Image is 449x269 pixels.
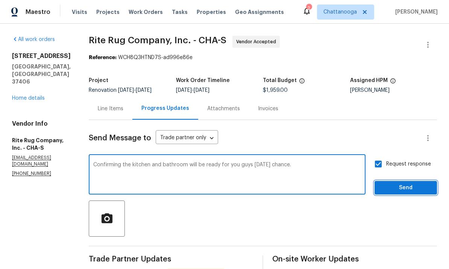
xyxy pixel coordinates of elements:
[72,8,87,16] span: Visits
[386,160,431,168] span: Request response
[12,155,51,167] chrome_annotation: [EMAIL_ADDRESS][DOMAIN_NAME]
[136,88,152,93] span: [DATE]
[381,183,431,193] span: Send
[323,8,357,16] span: Chattanooga
[89,55,117,60] b: Reference:
[197,8,226,16] span: Properties
[236,38,279,46] span: Vendor Accepted
[194,88,209,93] span: [DATE]
[299,78,305,88] span: The total cost of line items that have been proposed by Opendoor. This sum includes line items th...
[118,88,152,93] span: -
[89,54,437,61] div: WCH8Q3HTND7S-ad996e86e
[12,37,55,42] a: All work orders
[12,52,71,60] h2: [STREET_ADDRESS]
[263,88,288,93] span: $1,959.00
[263,78,297,83] h5: Total Budget
[93,162,361,188] textarea: Confirming the kitchen and bathroom will be ready for you guys [DATE] chance.
[12,63,71,85] h5: [GEOGRAPHIC_DATA], [GEOGRAPHIC_DATA] 37406
[89,88,152,93] span: Renovation
[272,255,437,263] span: On-site Worker Updates
[392,8,438,16] span: [PERSON_NAME]
[98,105,123,112] div: Line Items
[129,8,163,16] span: Work Orders
[89,78,108,83] h5: Project
[12,171,51,176] chrome_annotation: [PHONE_NUMBER]
[12,96,45,101] a: Home details
[12,137,71,152] h5: Rite Rug Company, Inc. - CHA-S
[89,36,226,45] span: Rite Rug Company, Inc. - CHA-S
[390,78,396,88] span: The hpm assigned to this work order.
[118,88,134,93] span: [DATE]
[306,5,311,12] div: 2
[375,181,437,195] button: Send
[89,134,151,142] span: Send Message to
[350,78,388,83] h5: Assigned HPM
[350,88,437,93] div: [PERSON_NAME]
[176,88,192,93] span: [DATE]
[258,105,278,112] div: Invoices
[96,8,120,16] span: Projects
[176,78,230,83] h5: Work Order Timeline
[156,132,218,144] div: Trade partner only
[172,9,188,15] span: Tasks
[235,8,284,16] span: Geo Assignments
[89,255,253,263] span: Trade Partner Updates
[12,120,71,128] h4: Vendor Info
[176,88,209,93] span: -
[141,105,189,112] div: Progress Updates
[207,105,240,112] div: Attachments
[26,8,50,16] span: Maestro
